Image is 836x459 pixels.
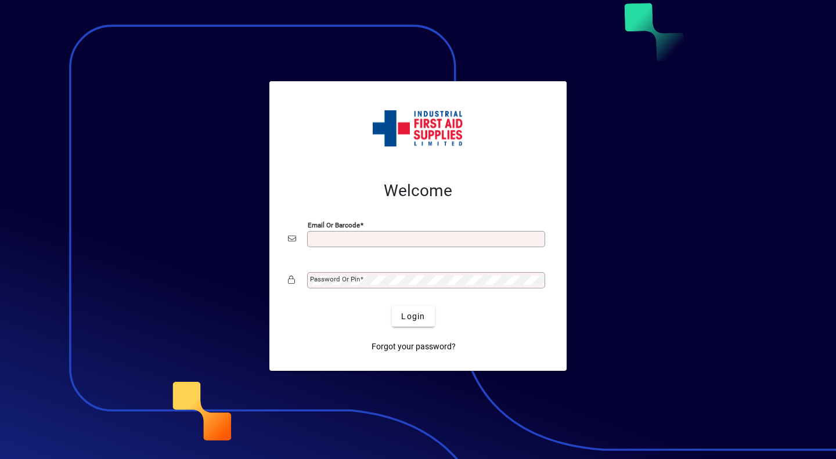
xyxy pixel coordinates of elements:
[288,181,548,201] h2: Welcome
[367,336,460,357] a: Forgot your password?
[392,306,434,327] button: Login
[372,341,456,353] span: Forgot your password?
[308,221,360,229] mat-label: Email or Barcode
[310,275,360,283] mat-label: Password or Pin
[401,310,425,323] span: Login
